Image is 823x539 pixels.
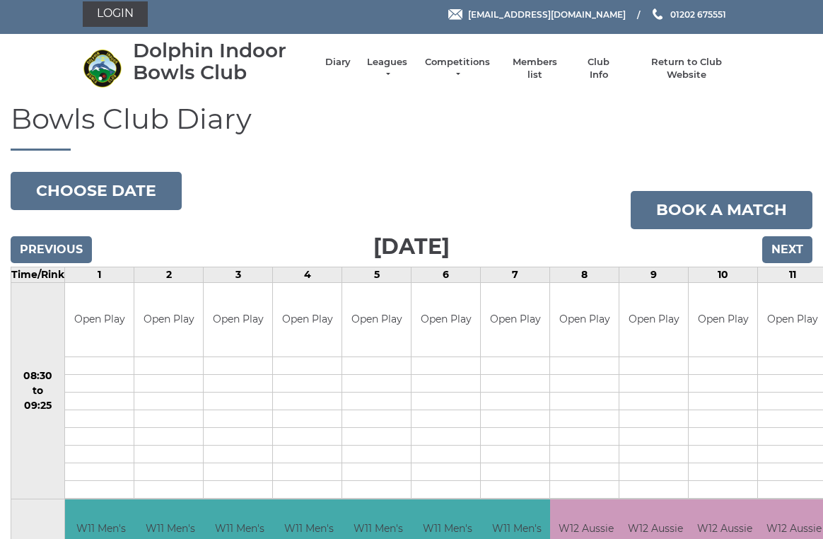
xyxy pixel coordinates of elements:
[619,267,689,282] td: 9
[365,56,409,81] a: Leagues
[11,172,182,210] button: Choose date
[11,236,92,263] input: Previous
[578,56,619,81] a: Club Info
[670,8,726,19] span: 01202 675551
[342,267,411,282] td: 5
[550,267,619,282] td: 8
[204,267,273,282] td: 3
[411,283,480,357] td: Open Play
[273,267,342,282] td: 4
[481,267,550,282] td: 7
[11,282,65,499] td: 08:30 to 09:25
[505,56,564,81] a: Members list
[411,267,481,282] td: 6
[650,8,726,21] a: Phone us 01202 675551
[204,283,272,357] td: Open Play
[631,191,812,229] a: Book a match
[325,56,351,69] a: Diary
[634,56,740,81] a: Return to Club Website
[83,1,148,27] a: Login
[83,49,122,88] img: Dolphin Indoor Bowls Club
[550,283,619,357] td: Open Play
[762,236,812,263] input: Next
[424,56,491,81] a: Competitions
[619,283,688,357] td: Open Play
[133,40,311,83] div: Dolphin Indoor Bowls Club
[273,283,342,357] td: Open Play
[448,8,626,21] a: Email [EMAIL_ADDRESS][DOMAIN_NAME]
[342,283,411,357] td: Open Play
[134,267,204,282] td: 2
[134,283,203,357] td: Open Play
[65,267,134,282] td: 1
[653,8,663,20] img: Phone us
[481,283,549,357] td: Open Play
[65,283,134,357] td: Open Play
[689,283,757,357] td: Open Play
[11,103,812,151] h1: Bowls Club Diary
[689,267,758,282] td: 10
[11,267,65,282] td: Time/Rink
[448,9,462,20] img: Email
[468,8,626,19] span: [EMAIL_ADDRESS][DOMAIN_NAME]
